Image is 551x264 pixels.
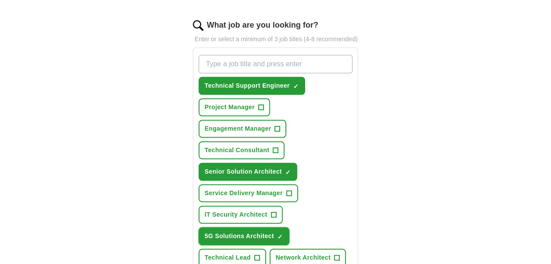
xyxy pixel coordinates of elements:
span: Senior Solution Architect [205,167,282,176]
span: ✓ [277,233,283,240]
button: Technical Support Engineer✓ [199,77,305,95]
span: ✓ [293,83,299,90]
span: IT Security Architect [205,210,267,219]
span: Project Manager [205,103,255,112]
button: Senior Solution Architect✓ [199,163,297,181]
button: Engagement Manager [199,120,287,138]
span: Engagement Manager [205,124,271,133]
span: 5G Solutions Architect [205,232,274,241]
button: Technical Consultant [199,141,285,159]
span: Service Delivery Manager [205,189,283,198]
p: Enter or select a minimum of 3 job titles (4-8 recommended) [193,35,359,44]
label: What job are you looking for? [207,19,318,31]
button: Service Delivery Manager [199,184,298,202]
span: Technical Lead [205,253,251,262]
img: search.png [193,20,203,31]
button: Project Manager [199,98,270,116]
input: Type a job title and press enter [199,55,353,73]
span: Technical Support Engineer [205,81,290,90]
button: 5G Solutions Architect✓ [199,227,289,245]
button: IT Security Architect [199,206,283,224]
span: ✓ [285,169,291,176]
span: Technical Consultant [205,146,270,155]
span: Network Architect [276,253,331,262]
